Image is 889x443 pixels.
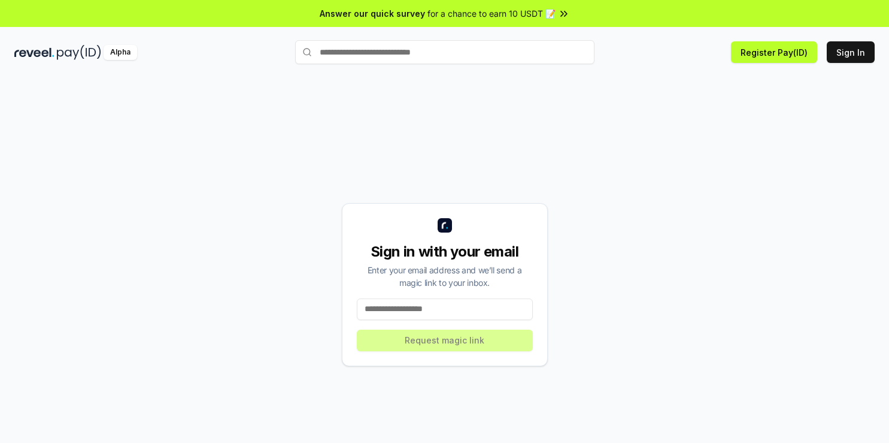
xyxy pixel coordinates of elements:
[104,45,137,60] div: Alpha
[438,218,452,233] img: logo_small
[14,45,54,60] img: reveel_dark
[57,45,101,60] img: pay_id
[357,242,533,261] div: Sign in with your email
[827,41,875,63] button: Sign In
[731,41,817,63] button: Register Pay(ID)
[320,7,425,20] span: Answer our quick survey
[357,264,533,289] div: Enter your email address and we’ll send a magic link to your inbox.
[427,7,556,20] span: for a chance to earn 10 USDT 📝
